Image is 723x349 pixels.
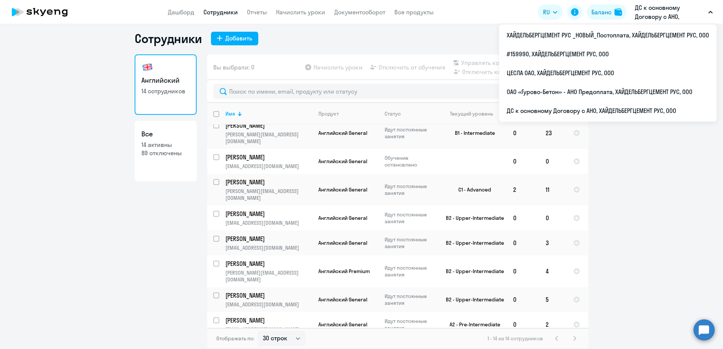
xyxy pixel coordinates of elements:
[318,158,367,165] span: Английский General
[437,312,507,337] td: A2 - Pre-Intermediate
[225,188,312,201] p: [PERSON_NAME][EMAIL_ADDRESS][DOMAIN_NAME]
[225,34,252,43] div: Добавить
[443,110,507,117] div: Текущий уровень
[591,8,611,17] div: Баланс
[318,268,370,275] span: Английский Premium
[540,255,567,287] td: 4
[135,54,197,115] a: Английский14 сотрудников
[385,236,436,250] p: Идут постоянные занятия
[635,3,705,21] p: ДС к основному Договору с АНО, ХАЙДЕЛЬБЕРГЦЕМЕНТ РУС, ООО
[225,178,311,186] p: [PERSON_NAME]
[225,110,312,117] div: Имя
[318,186,367,193] span: Английский General
[225,235,312,243] a: [PERSON_NAME]
[385,154,436,168] p: Обучение остановлено
[507,312,540,337] td: 0
[225,291,312,300] a: [PERSON_NAME]
[225,178,312,186] a: [PERSON_NAME]
[225,210,311,218] p: [PERSON_NAME]
[540,230,567,255] td: 3
[385,293,436,306] p: Идут постоянные занятия
[141,87,190,95] p: 14 сотрудников
[540,312,567,337] td: 2
[225,259,312,268] a: [PERSON_NAME]
[225,291,311,300] p: [PERSON_NAME]
[225,210,312,218] a: [PERSON_NAME]
[225,259,311,268] p: [PERSON_NAME]
[543,8,550,17] span: RU
[225,301,312,308] p: [EMAIL_ADDRESS][DOMAIN_NAME]
[450,110,493,117] div: Текущий уровень
[135,121,197,181] a: Все14 активны89 отключены
[318,110,378,117] div: Продукт
[225,121,311,130] p: [PERSON_NAME]
[318,110,339,117] div: Продукт
[507,205,540,230] td: 0
[211,32,258,45] button: Добавить
[225,163,312,170] p: [EMAIL_ADDRESS][DOMAIN_NAME]
[385,126,436,140] p: Идут постоянные занятия
[247,8,267,16] a: Отчеты
[318,215,367,221] span: Английский General
[540,174,567,205] td: 11
[540,205,567,230] td: 0
[225,131,312,145] p: [PERSON_NAME][EMAIL_ADDRESS][DOMAIN_NAME]
[507,255,540,287] td: 0
[213,84,582,99] input: Поиск по имени, email, продукту или статусу
[385,264,436,278] p: Идут постоянные занятия
[203,8,238,16] a: Сотрудники
[318,130,367,136] span: Английский General
[437,205,507,230] td: B2 - Upper-Intermediate
[318,296,367,303] span: Английский General
[334,8,385,16] a: Документооборот
[499,24,717,122] ul: RU
[540,117,567,149] td: 23
[225,153,312,161] a: [PERSON_NAME]
[141,129,190,139] h3: Все
[385,110,401,117] div: Статус
[225,153,311,161] p: [PERSON_NAME]
[216,335,254,342] span: Отображать по:
[141,141,190,149] p: 14 активны
[141,61,154,73] img: english
[394,8,434,16] a: Все продукты
[141,149,190,157] p: 89 отключены
[385,183,436,196] p: Идут постоянные занятия
[437,287,507,312] td: B2 - Upper-Intermediate
[318,239,367,246] span: Английский General
[540,287,567,312] td: 5
[587,5,627,20] button: Балансbalance
[507,149,540,174] td: 0
[540,149,567,174] td: 0
[507,174,540,205] td: 2
[385,318,436,331] p: Идут постоянные занятия
[437,174,507,205] td: C1 - Advanced
[631,3,717,21] button: ДС к основному Договору с АНО, ХАЙДЕЛЬБЕРГЦЕМЕНТ РУС, ООО
[225,235,311,243] p: [PERSON_NAME]
[135,31,202,46] h1: Сотрудники
[507,117,540,149] td: 0
[507,287,540,312] td: 0
[385,110,436,117] div: Статус
[437,255,507,287] td: B2 - Upper-Intermediate
[168,8,194,16] a: Дашборд
[614,8,622,16] img: balance
[318,321,367,328] span: Английский General
[225,219,312,226] p: [EMAIL_ADDRESS][DOMAIN_NAME]
[507,230,540,255] td: 0
[385,211,436,225] p: Идут постоянные занятия
[225,244,312,251] p: [EMAIL_ADDRESS][DOMAIN_NAME]
[225,326,312,333] p: [EMAIL_ADDRESS][DOMAIN_NAME]
[141,76,190,85] h3: Английский
[437,230,507,255] td: B2 - Upper-Intermediate
[538,5,563,20] button: RU
[225,110,235,117] div: Имя
[225,121,312,130] a: [PERSON_NAME]
[276,8,325,16] a: Начислить уроки
[225,269,312,283] p: [PERSON_NAME][EMAIL_ADDRESS][DOMAIN_NAME]
[225,316,312,324] a: [PERSON_NAME]
[225,316,311,324] p: [PERSON_NAME]
[213,63,254,72] span: Вы выбрали: 0
[437,117,507,149] td: B1 - Intermediate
